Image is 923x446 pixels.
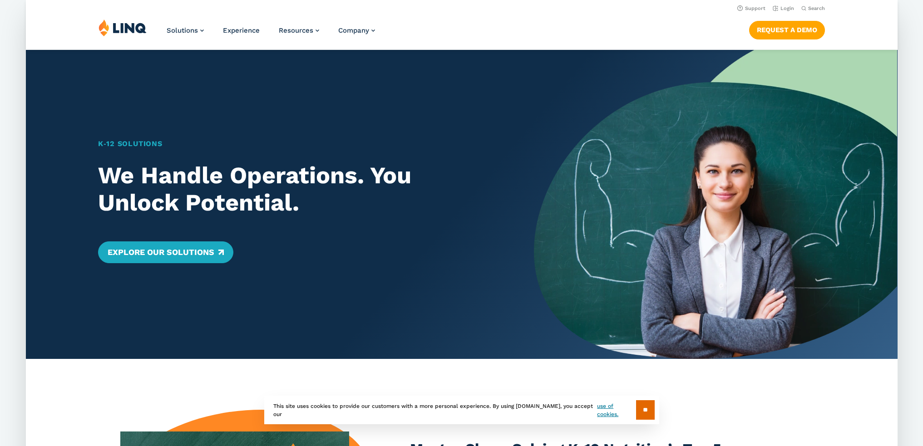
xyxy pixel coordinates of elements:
a: use of cookies. [597,402,636,418]
a: Explore Our Solutions [98,241,233,263]
div: This site uses cookies to provide our customers with a more personal experience. By using [DOMAIN... [264,396,659,424]
span: Search [808,5,824,11]
a: Company [338,26,375,34]
span: Resources [279,26,313,34]
h1: K‑12 Solutions [98,138,499,149]
nav: Primary Navigation [167,19,375,49]
a: Solutions [167,26,204,34]
button: Open Search Bar [801,5,824,12]
a: Login [772,5,794,11]
a: Request a Demo [749,21,824,39]
a: Support [737,5,765,11]
span: Company [338,26,369,34]
a: Resources [279,26,319,34]
nav: Button Navigation [749,19,824,39]
img: LINQ | K‑12 Software [99,19,147,36]
span: Solutions [167,26,198,34]
a: Experience [223,26,260,34]
img: Home Banner [534,50,897,359]
h2: We Handle Operations. You Unlock Potential. [98,162,499,216]
nav: Utility Navigation [26,3,898,13]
